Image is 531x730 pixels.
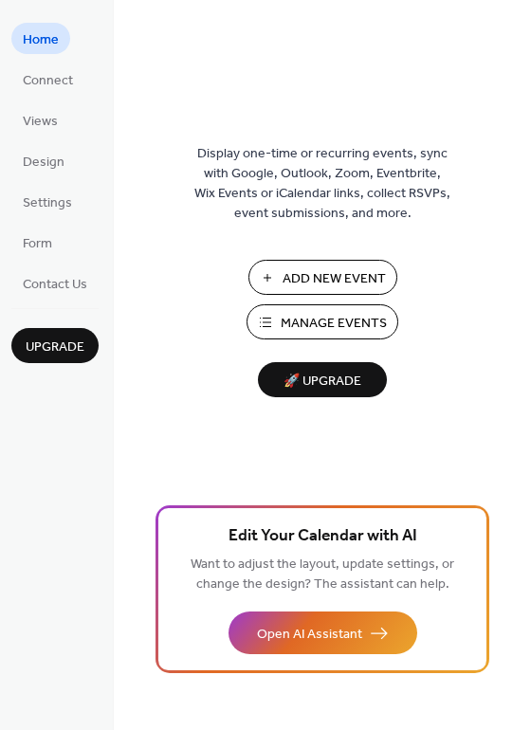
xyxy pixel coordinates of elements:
[23,112,58,132] span: Views
[11,267,99,299] a: Contact Us
[23,71,73,91] span: Connect
[258,362,387,397] button: 🚀 Upgrade
[248,260,397,295] button: Add New Event
[23,30,59,50] span: Home
[11,104,69,136] a: Views
[269,369,375,394] span: 🚀 Upgrade
[191,552,454,597] span: Want to adjust the layout, update settings, or change the design? The assistant can help.
[11,64,84,95] a: Connect
[194,144,450,224] span: Display one-time or recurring events, sync with Google, Outlook, Zoom, Eventbrite, Wix Events or ...
[23,153,64,173] span: Design
[11,328,99,363] button: Upgrade
[281,314,387,334] span: Manage Events
[23,234,52,254] span: Form
[11,145,76,176] a: Design
[11,23,70,54] a: Home
[26,338,84,357] span: Upgrade
[23,275,87,295] span: Contact Us
[229,611,417,654] button: Open AI Assistant
[247,304,398,339] button: Manage Events
[11,186,83,217] a: Settings
[257,625,362,645] span: Open AI Assistant
[23,193,72,213] span: Settings
[283,269,386,289] span: Add New Event
[11,227,64,258] a: Form
[229,523,417,550] span: Edit Your Calendar with AI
